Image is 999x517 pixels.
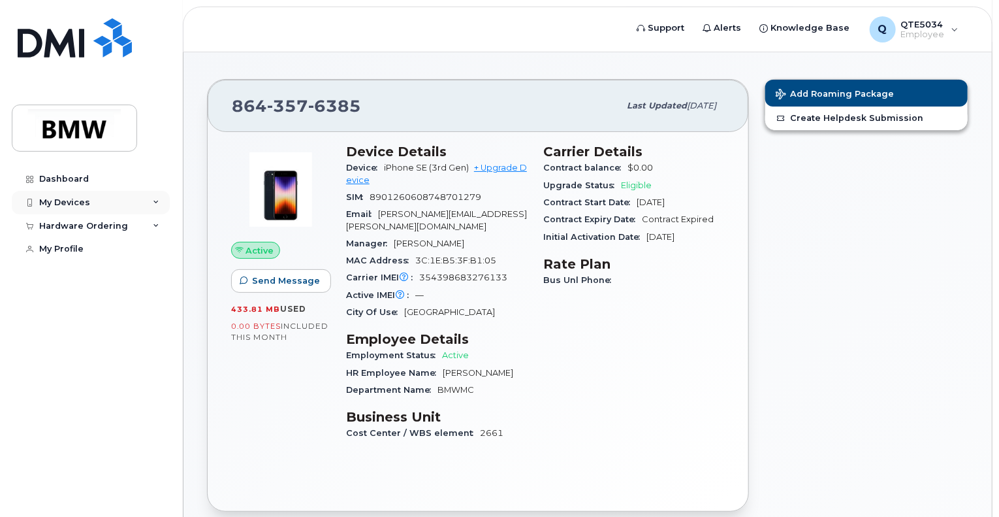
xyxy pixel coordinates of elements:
[621,180,652,190] span: Eligible
[346,290,415,300] span: Active IMEI
[627,163,653,173] span: $0.00
[231,269,331,293] button: Send Message
[346,428,480,438] span: Cost Center / WBS element
[346,368,443,378] span: HR Employee Name
[308,96,361,116] span: 6385
[765,80,968,107] button: Add Roaming Package
[480,428,503,438] span: 2661
[543,214,642,224] span: Contract Expiry Date
[543,256,725,272] h3: Rate Plan
[231,305,280,314] span: 433.81 MB
[384,163,469,173] span: iPhone SE (3rd Gen)
[714,22,742,35] span: Alerts
[346,163,527,184] a: + Upgrade Device
[231,322,281,331] span: 0.00 Bytes
[404,307,495,317] span: [GEOGRAPHIC_DATA]
[642,214,714,224] span: Contract Expired
[267,96,308,116] span: 357
[346,307,404,317] span: City Of Use
[637,197,665,207] span: [DATE]
[246,244,274,257] span: Active
[765,107,968,130] a: Create Helpdesk Submission
[443,368,513,378] span: [PERSON_NAME]
[280,304,306,314] span: used
[861,16,968,42] div: QTE5034
[419,273,507,282] span: 354398683276133
[242,150,320,229] img: image20231002-3703462-1angbar.jpeg
[415,290,424,300] span: —
[901,19,945,29] span: QTE5034
[346,256,415,265] span: MAC Address
[346,350,442,360] span: Employment Status
[346,209,527,231] span: [PERSON_NAME][EMAIL_ADDRESS][PERSON_NAME][DOMAIN_NAME]
[346,192,370,202] span: SIM
[370,192,481,202] span: 8901260608748701279
[771,22,850,35] span: Knowledge Base
[646,232,674,242] span: [DATE]
[346,209,378,219] span: Email
[878,22,887,37] span: Q
[694,15,751,41] a: Alerts
[648,22,685,35] span: Support
[346,331,528,347] h3: Employee Details
[231,321,328,342] span: included this month
[346,163,384,173] span: Device
[346,409,528,425] h3: Business Unit
[415,256,496,265] span: 3C:1E:B5:3F:B1:05
[346,273,419,282] span: Carrier IMEI
[543,163,627,173] span: Contract balance
[776,89,894,101] span: Add Roaming Package
[543,275,618,285] span: Bus Unl Phone
[437,385,474,395] span: BMWMC
[442,350,469,360] span: Active
[627,101,687,110] span: Last updated
[252,275,320,287] span: Send Message
[543,144,725,159] h3: Carrier Details
[346,385,437,395] span: Department Name
[346,144,528,159] h3: Device Details
[543,232,646,242] span: Initial Activation Date
[543,180,621,190] span: Upgrade Status
[628,15,694,41] a: Support
[751,15,859,41] a: Knowledge Base
[942,460,989,507] iframe: Messenger Launcher
[394,239,464,248] span: [PERSON_NAME]
[901,29,945,40] span: Employee
[687,101,716,110] span: [DATE]
[346,239,394,248] span: Manager
[543,197,637,207] span: Contract Start Date
[232,96,361,116] span: 864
